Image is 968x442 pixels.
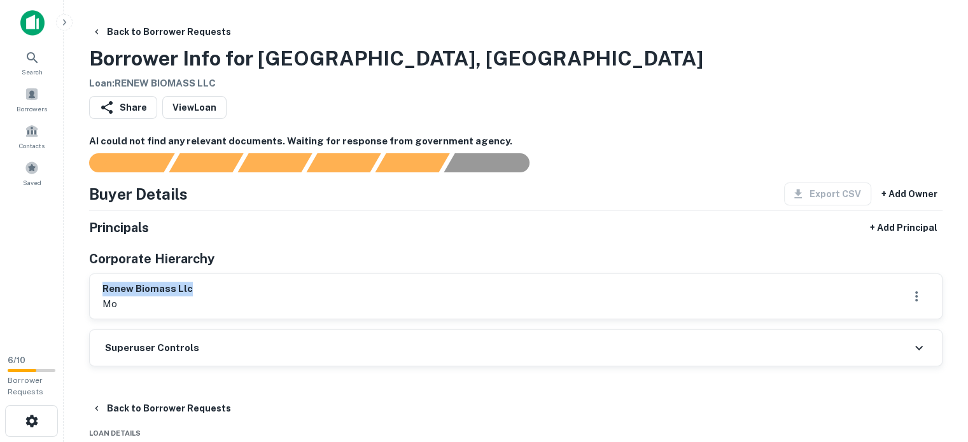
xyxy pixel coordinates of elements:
[87,20,236,43] button: Back to Borrower Requests
[89,134,943,149] h6: AI could not find any relevant documents. Waiting for response from government agency.
[19,141,45,151] span: Contacts
[22,67,43,77] span: Search
[306,153,381,172] div: Principals found, AI now looking for contact information...
[8,376,43,396] span: Borrower Requests
[4,119,60,153] a: Contacts
[23,177,41,188] span: Saved
[89,76,703,91] h6: Loan : RENEW BIOMASS LLC
[105,341,199,356] h6: Superuser Controls
[89,249,214,268] h5: Corporate Hierarchy
[375,153,449,172] div: Principals found, still searching for contact information. This may take time...
[89,183,188,205] h4: Buyer Details
[904,340,968,401] iframe: Chat Widget
[876,183,943,205] button: + Add Owner
[162,96,227,119] a: ViewLoan
[87,397,236,420] button: Back to Borrower Requests
[89,96,157,119] button: Share
[4,45,60,79] a: Search
[89,218,149,237] h5: Principals
[444,153,545,172] div: AI fulfillment process complete.
[4,156,60,190] a: Saved
[74,153,169,172] div: Sending borrower request to AI...
[89,429,141,437] span: Loan Details
[237,153,312,172] div: Documents found, AI parsing details...
[4,82,60,116] a: Borrowers
[865,216,943,239] button: + Add Principal
[102,296,193,312] p: mo
[8,356,25,365] span: 6 / 10
[102,282,193,296] h6: renew biomass llc
[20,10,45,36] img: capitalize-icon.png
[169,153,243,172] div: Your request is received and processing...
[89,43,703,74] h3: Borrower Info for [GEOGRAPHIC_DATA], [GEOGRAPHIC_DATA]
[17,104,47,114] span: Borrowers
